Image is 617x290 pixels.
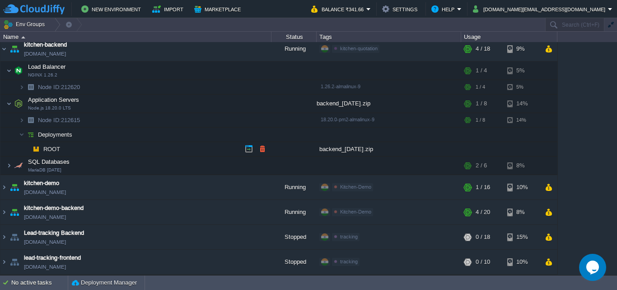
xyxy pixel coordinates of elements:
[0,175,8,200] img: AMDAwAAAACH5BAEAAAAALAAAAAABAAEAAAICRAEAOw==
[24,142,30,156] img: AMDAwAAAACH5BAEAAAAALAAAAAABAAEAAAICRAEAOw==
[8,250,21,274] img: AMDAwAAAACH5BAEAAAAALAAAAAABAAEAAAICRAEAOw==
[271,200,317,224] div: Running
[42,145,61,153] a: ROOT
[6,157,12,175] img: AMDAwAAAACH5BAEAAAAALAAAAAABAAEAAAICRAEAOw==
[27,96,80,103] a: Application ServersNode.js 18.20.0 LTS
[3,4,65,15] img: CloudJiffy
[3,18,48,31] button: Env Groups
[19,80,24,94] img: AMDAwAAAACH5BAEAAAAALAAAAAABAAEAAAICRAEAOw==
[507,62,537,80] div: 5%
[21,36,25,38] img: AMDAwAAAACH5BAEAAAAALAAAAAABAAEAAAICRAEAOw==
[271,37,317,61] div: Running
[476,225,490,249] div: 0 / 18
[382,4,420,14] button: Settings
[311,4,366,14] button: Balance ₹341.66
[507,200,537,224] div: 8%
[317,142,461,156] div: backend_[DATE].zip
[476,113,485,127] div: 1 / 8
[28,105,71,111] span: Node.js 18.20.0 LTS
[6,95,12,113] img: AMDAwAAAACH5BAEAAAAALAAAAAABAAEAAAICRAEAOw==
[462,32,557,42] div: Usage
[27,158,71,165] a: SQL DatabasesMariaDB [DATE]
[476,200,490,224] div: 4 / 20
[72,278,137,287] button: Deployment Manager
[24,213,66,222] a: [DOMAIN_NAME]
[27,63,67,70] a: Load BalancerNGINX 1.26.2
[37,116,81,124] span: 212615
[8,225,21,249] img: AMDAwAAAACH5BAEAAAAALAAAAAABAAEAAAICRAEAOw==
[12,95,25,113] img: AMDAwAAAACH5BAEAAAAALAAAAAABAAEAAAICRAEAOw==
[24,204,84,213] a: kitchen-demo-backend
[24,179,59,188] a: kitchen-demo
[30,142,42,156] img: AMDAwAAAACH5BAEAAAAALAAAAAABAAEAAAICRAEAOw==
[476,95,487,113] div: 1 / 8
[271,175,317,200] div: Running
[473,4,608,14] button: [DOMAIN_NAME][EMAIL_ADDRESS][DOMAIN_NAME]
[6,62,12,80] img: AMDAwAAAACH5BAEAAAAALAAAAAABAAEAAAICRAEAOw==
[38,84,61,90] span: Node ID:
[37,83,81,91] span: 212620
[8,175,21,200] img: AMDAwAAAACH5BAEAAAAALAAAAAABAAEAAAICRAEAOw==
[27,158,71,166] span: SQL Databases
[152,4,186,14] button: Import
[24,49,66,58] a: [DOMAIN_NAME]
[476,37,490,61] div: 4 / 18
[37,83,81,91] a: Node ID:212620
[317,95,461,113] div: backend_[DATE].zip
[27,96,80,104] span: Application Servers
[507,157,537,175] div: 8%
[24,262,66,271] a: [DOMAIN_NAME]
[507,225,537,249] div: 15%
[340,209,371,214] span: Kitchen-Demo
[476,62,487,80] div: 1 / 4
[194,4,243,14] button: Marketplace
[0,37,8,61] img: AMDAwAAAACH5BAEAAAAALAAAAAABAAEAAAICRAEAOw==
[19,128,24,142] img: AMDAwAAAACH5BAEAAAAALAAAAAABAAEAAAICRAEAOw==
[24,113,37,127] img: AMDAwAAAACH5BAEAAAAALAAAAAABAAEAAAICRAEAOw==
[340,46,378,51] span: kitchen-quotation
[38,117,61,124] span: Node ID:
[476,157,487,175] div: 2 / 6
[24,238,66,247] a: [DOMAIN_NAME]
[507,95,537,113] div: 14%
[24,228,84,238] a: Lead-tracking Backend
[0,200,8,224] img: AMDAwAAAACH5BAEAAAAALAAAAAABAAEAAAICRAEAOw==
[0,225,8,249] img: AMDAwAAAACH5BAEAAAAALAAAAAABAAEAAAICRAEAOw==
[507,113,537,127] div: 14%
[28,167,61,173] span: MariaDB [DATE]
[12,157,25,175] img: AMDAwAAAACH5BAEAAAAALAAAAAABAAEAAAICRAEAOw==
[507,250,537,274] div: 10%
[28,72,57,78] span: NGINX 1.26.2
[8,37,21,61] img: AMDAwAAAACH5BAEAAAAALAAAAAABAAEAAAICRAEAOw==
[27,63,67,71] span: Load Balancer
[24,80,37,94] img: AMDAwAAAACH5BAEAAAAALAAAAAABAAEAAAICRAEAOw==
[24,128,37,142] img: AMDAwAAAACH5BAEAAAAALAAAAAABAAEAAAICRAEAOw==
[272,32,316,42] div: Status
[476,175,490,200] div: 1 / 16
[1,32,271,42] div: Name
[81,4,144,14] button: New Environment
[37,116,81,124] a: Node ID:212615
[340,184,371,190] span: Kitchen-Demo
[340,259,358,264] span: tracking
[24,40,67,49] a: kitchen-backend
[579,254,608,281] iframe: chat widget
[431,4,457,14] button: Help
[271,250,317,274] div: Stopped
[317,32,461,42] div: Tags
[24,253,81,262] a: lead-tracking-frontend
[476,250,490,274] div: 0 / 10
[0,250,8,274] img: AMDAwAAAACH5BAEAAAAALAAAAAABAAEAAAICRAEAOw==
[11,276,68,290] div: No active tasks
[24,188,66,197] a: [DOMAIN_NAME]
[37,131,74,138] a: Deployments
[12,62,25,80] img: AMDAwAAAACH5BAEAAAAALAAAAAABAAEAAAICRAEAOw==
[321,84,360,89] span: 1.26.2-almalinux-9
[507,175,537,200] div: 10%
